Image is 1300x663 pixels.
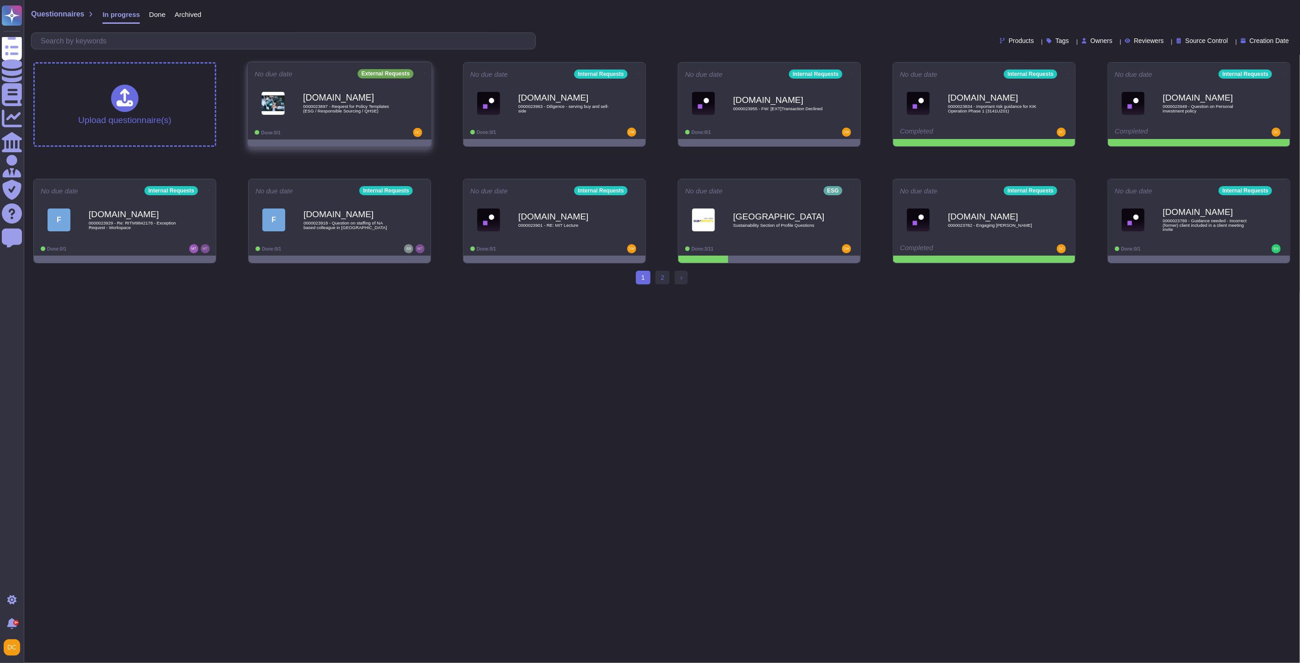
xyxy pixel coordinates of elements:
div: Completed [1115,128,1227,137]
span: Creation Date [1250,37,1289,44]
div: ESG [824,186,842,195]
span: Sustainability Section of Profile Questions [733,223,825,228]
div: Internal Requests [1219,70,1272,79]
img: user [842,128,851,137]
span: No due date [256,187,293,194]
img: Logo [477,92,500,115]
img: Logo [907,209,930,231]
img: user [1057,244,1066,253]
div: Internal Requests [574,186,628,195]
div: Completed [900,244,1012,253]
span: 0000023949 - Question on Personal investment policy [1163,104,1254,113]
span: No due date [685,71,723,78]
button: user [2,637,27,658]
div: External Requests [358,69,414,78]
div: F [262,209,285,231]
a: 2 [655,271,670,284]
span: Archived [175,11,201,18]
img: Logo [261,91,285,115]
span: Done: 0/1 [261,130,281,135]
span: No due date [900,71,938,78]
span: In progress [102,11,140,18]
span: Owners [1091,37,1113,44]
div: Internal Requests [789,70,842,79]
span: 1 [636,271,650,284]
div: F [48,209,70,231]
span: Done: 0/1 [692,130,711,135]
span: 0000023834 - Important risk guidance for KIK Operation Phase 1 (3141UZ01) [948,104,1039,113]
span: Source Control [1185,37,1228,44]
div: Internal Requests [1219,186,1272,195]
span: 0000023897 - Request for Policy Templates (ESG / Responsible Sourcing / QHSE) [303,104,395,113]
span: No due date [255,70,293,77]
img: Logo [692,92,715,115]
img: user [1272,244,1281,253]
b: [DOMAIN_NAME] [1163,208,1254,216]
span: 0000023782 - Engaging [PERSON_NAME] [948,223,1039,228]
input: Search by keywords [36,33,535,49]
b: [DOMAIN_NAME] [948,212,1039,221]
span: Products [1009,37,1034,44]
img: Logo [692,209,715,231]
b: [GEOGRAPHIC_DATA] [733,212,825,221]
img: user [4,639,20,656]
img: Logo [1122,92,1145,115]
b: [DOMAIN_NAME] [303,93,395,102]
img: Logo [907,92,930,115]
span: Tags [1055,37,1069,44]
b: [DOMAIN_NAME] [89,210,180,219]
div: Internal Requests [1004,70,1057,79]
span: 0000023918 - Question on staffing of NA based colleague in [GEOGRAPHIC_DATA] [304,221,395,230]
b: [DOMAIN_NAME] [518,93,610,102]
span: No due date [41,187,78,194]
span: Done: 3/11 [692,246,714,251]
b: [DOMAIN_NAME] [733,96,825,104]
span: 0000023955 - FW: [EXT]Transaction Declined [733,107,825,111]
span: No due date [470,71,508,78]
img: user [1272,128,1281,137]
b: [DOMAIN_NAME] [304,210,395,219]
span: Reviewers [1134,37,1164,44]
span: Done: 0/1 [47,246,66,251]
div: Internal Requests [359,186,413,195]
img: user [189,244,198,253]
img: user [627,244,636,253]
b: [DOMAIN_NAME] [1163,93,1254,102]
span: Done: 0/1 [477,246,496,251]
div: Internal Requests [574,70,628,79]
span: 0000023929 - Re: RITM9842178 - Exception Request - Workspace [89,221,180,230]
b: [DOMAIN_NAME] [948,93,1039,102]
img: Logo [477,209,500,231]
span: 0000023789 - Guidance needed - Incorrect (former) client included in a client meeting invite [1163,219,1254,232]
img: user [416,244,425,253]
img: user [404,244,413,253]
img: user [413,128,422,137]
span: Done: 0/1 [477,130,496,135]
span: 0000023963 - Diligence - serving buy and sell-side [518,104,610,113]
span: 0000023901 - RE: MIT Lecture [518,223,610,228]
span: Done: 0/1 [1121,246,1140,251]
b: [DOMAIN_NAME] [518,212,610,221]
img: user [842,244,851,253]
span: No due date [470,187,508,194]
span: No due date [1115,71,1152,78]
div: Internal Requests [144,186,198,195]
span: Done: 0/1 [262,246,281,251]
span: No due date [1115,187,1152,194]
div: Completed [900,128,1012,137]
div: 9+ [13,620,19,626]
span: No due date [685,187,723,194]
img: user [201,244,210,253]
img: user [627,128,636,137]
div: Upload questionnaire(s) [78,85,171,124]
span: No due date [900,187,938,194]
span: › [680,274,682,281]
img: user [1057,128,1066,137]
span: Done [149,11,165,18]
span: Questionnaires [31,11,84,18]
div: Internal Requests [1004,186,1057,195]
img: Logo [1122,209,1145,231]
